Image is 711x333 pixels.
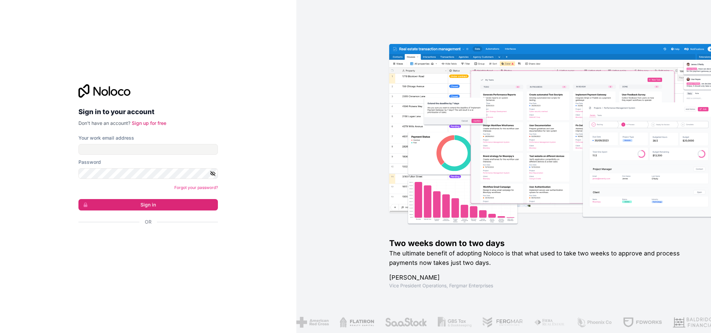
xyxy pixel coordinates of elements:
a: Sign up for free [132,120,166,126]
h1: Vice President Operations , Fergmar Enterprises [389,282,690,289]
img: /assets/fiera-fwj2N5v4.png [532,317,564,328]
h1: [PERSON_NAME] [389,273,690,282]
h1: Two weeks down to two days [389,238,690,249]
a: Forgot your password? [174,185,218,190]
input: Password [78,168,218,179]
input: Email address [78,144,218,155]
img: /assets/american-red-cross-BAupjrZR.png [295,317,327,328]
button: Sign in [78,199,218,210]
span: Don't have an account? [78,120,130,126]
h2: Sign in to your account [78,106,218,118]
img: /assets/gbstax-C-GtDUiK.png [436,317,470,328]
img: /assets/phoenix-BREaitsQ.png [575,317,611,328]
img: /assets/flatiron-C8eUkumj.png [338,317,373,328]
img: /assets/fdworks-Bi04fVtw.png [621,317,661,328]
h2: The ultimate benefit of adopting Noloco is that what used to take two weeks to approve and proces... [389,249,690,268]
span: Or [145,219,152,225]
label: Password [78,159,101,165]
img: /assets/saastock-C6Zbiodz.png [383,317,426,328]
label: Your work email address [78,135,134,141]
img: /assets/fergmar-CudnrXN5.png [481,317,522,328]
